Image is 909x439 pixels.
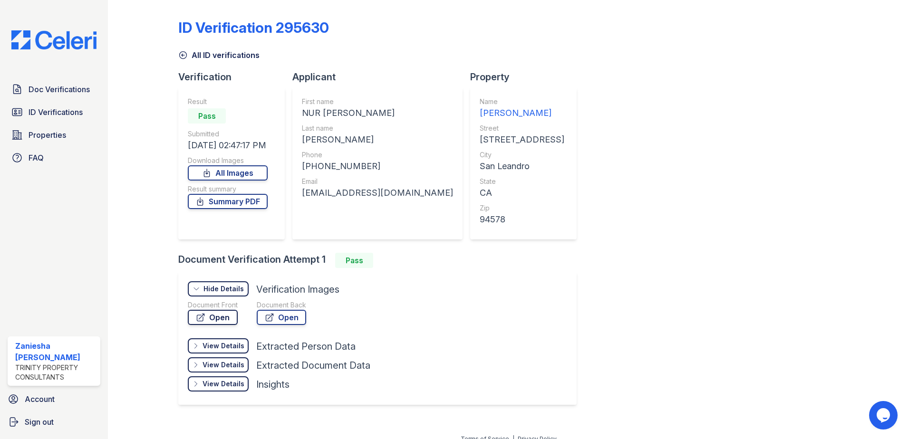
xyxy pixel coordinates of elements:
[188,310,238,325] a: Open
[480,177,564,186] div: State
[480,97,564,106] div: Name
[188,300,238,310] div: Document Front
[257,310,306,325] a: Open
[8,80,100,99] a: Doc Verifications
[29,84,90,95] span: Doc Verifications
[29,152,44,163] span: FAQ
[188,165,268,181] a: All Images
[302,133,453,146] div: [PERSON_NAME]
[256,340,356,353] div: Extracted Person Data
[8,148,100,167] a: FAQ
[178,70,292,84] div: Verification
[302,124,453,133] div: Last name
[8,125,100,144] a: Properties
[480,133,564,146] div: [STREET_ADDRESS]
[302,150,453,160] div: Phone
[4,390,104,409] a: Account
[188,129,268,139] div: Submitted
[8,103,100,122] a: ID Verifications
[188,139,268,152] div: [DATE] 02:47:17 PM
[292,70,470,84] div: Applicant
[480,150,564,160] div: City
[203,360,244,370] div: View Details
[188,156,268,165] div: Download Images
[188,97,268,106] div: Result
[480,106,564,120] div: [PERSON_NAME]
[302,160,453,173] div: [PHONE_NUMBER]
[302,177,453,186] div: Email
[4,412,104,431] a: Sign out
[178,253,584,268] div: Document Verification Attempt 1
[29,106,83,118] span: ID Verifications
[29,129,66,141] span: Properties
[15,363,97,382] div: Trinity Property Consultants
[178,19,329,36] div: ID Verification 295630
[203,341,244,351] div: View Details
[178,49,260,61] a: All ID verifications
[256,283,339,296] div: Verification Images
[25,393,55,405] span: Account
[470,70,584,84] div: Property
[203,379,244,389] div: View Details
[25,416,54,428] span: Sign out
[480,186,564,200] div: CA
[4,30,104,49] img: CE_Logo_Blue-a8612792a0a2168367f1c8372b55b34899dd931a85d93a1a3d3e32e68fde9ad4.png
[256,359,370,372] div: Extracted Document Data
[188,108,226,124] div: Pass
[256,378,290,391] div: Insights
[869,401,899,429] iframe: chat widget
[480,97,564,120] a: Name [PERSON_NAME]
[302,97,453,106] div: First name
[257,300,306,310] div: Document Back
[15,340,97,363] div: Zaniesha [PERSON_NAME]
[188,184,268,194] div: Result summary
[480,160,564,173] div: San Leandro
[335,253,373,268] div: Pass
[480,213,564,226] div: 94578
[480,124,564,133] div: Street
[302,106,453,120] div: NUR [PERSON_NAME]
[203,284,244,294] div: Hide Details
[302,186,453,200] div: [EMAIL_ADDRESS][DOMAIN_NAME]
[480,203,564,213] div: Zip
[188,194,268,209] a: Summary PDF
